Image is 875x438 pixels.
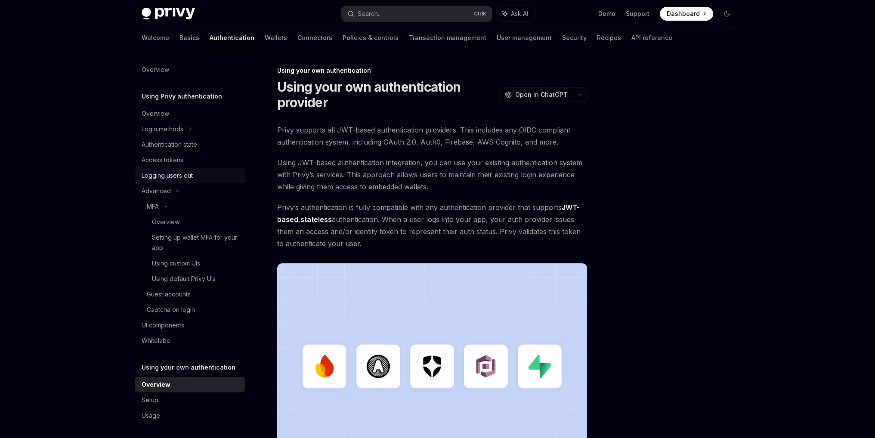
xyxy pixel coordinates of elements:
a: Transaction management [409,28,486,48]
span: Privy’s authentication is fully compatible with any authentication provider that supports , authe... [277,201,587,250]
a: Demo [598,9,615,18]
span: Ctrl K [474,10,487,17]
a: Dashboard [660,7,713,21]
button: Toggle dark mode [720,7,734,21]
a: Overview [135,106,245,121]
a: Using default Privy UIs [135,271,245,287]
a: User management [497,28,552,48]
button: Ask AI [496,6,534,22]
span: Ask AI [511,9,528,18]
a: Recipes [597,28,621,48]
a: Support [626,9,649,18]
div: Authentication state [142,139,197,150]
div: Overview [142,108,169,119]
a: Security [562,28,587,48]
div: Overview [142,379,170,390]
a: Usage [135,408,245,423]
div: Logging users out [142,170,193,181]
a: Using custom UIs [135,256,245,271]
div: Overview [142,65,169,75]
a: Wallets [265,28,287,48]
a: UI components [135,318,245,333]
a: Logging users out [135,168,245,183]
a: Whitelabel [135,333,245,349]
a: Captcha on login [135,302,245,318]
span: Using JWT-based authentication integration, you can use your existing authentication system with ... [277,157,587,193]
a: stateless [300,215,332,224]
a: Policies & controls [343,28,399,48]
div: Whitelabel [142,336,172,346]
div: UI components [142,320,184,330]
img: dark logo [142,8,195,20]
div: Usage [142,410,160,421]
h5: Using your own authentication [142,362,235,373]
a: API reference [631,28,672,48]
h1: Using your own authentication provider [277,79,496,110]
div: Setting up wallet MFA for your app [152,232,240,253]
div: Access tokens [142,155,183,165]
div: Search... [358,9,382,19]
div: Overview [152,217,179,227]
a: Authentication state [135,137,245,152]
div: Using custom UIs [152,258,200,268]
span: Open in ChatGPT [515,90,568,99]
div: Login methods [142,124,183,134]
a: Basics [179,28,199,48]
button: Search...CtrlK [341,6,492,22]
a: Connectors [297,28,332,48]
a: Setup [135,392,245,408]
a: Overview [135,62,245,77]
a: Guest accounts [135,287,245,302]
button: Open in ChatGPT [499,87,573,102]
a: Authentication [210,28,254,48]
div: Captcha on login [147,305,195,315]
div: MFA [147,201,159,212]
a: Welcome [142,28,169,48]
a: Setting up wallet MFA for your app [135,230,245,256]
span: Privy supports all JWT-based authentication providers. This includes any OIDC compliant authentic... [277,124,587,148]
a: Overview [135,214,245,230]
div: Using your own authentication [277,66,587,75]
div: Using default Privy UIs [152,274,216,284]
div: Setup [142,395,158,405]
span: Dashboard [667,9,700,18]
a: Access tokens [135,152,245,168]
a: Overview [135,377,245,392]
div: Guest accounts [147,289,191,299]
h5: Using Privy authentication [142,91,222,102]
div: Advanced [142,186,171,196]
